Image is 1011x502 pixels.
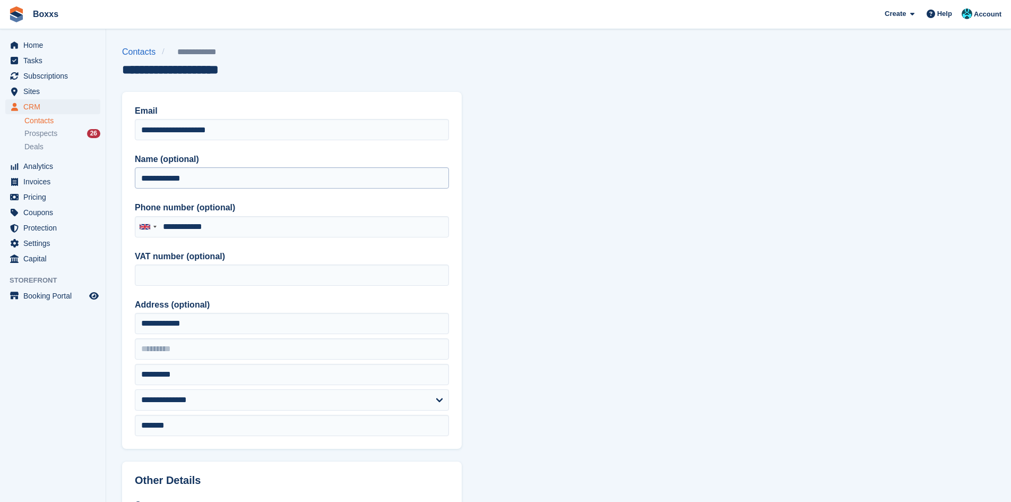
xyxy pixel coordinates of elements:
[23,205,87,220] span: Coupons
[135,250,449,263] label: VAT number (optional)
[5,236,100,251] a: menu
[122,46,248,58] nav: breadcrumbs
[23,251,87,266] span: Capital
[5,84,100,99] a: menu
[5,251,100,266] a: menu
[5,159,100,174] a: menu
[23,84,87,99] span: Sites
[8,6,24,22] img: stora-icon-8386f47178a22dfd0bd8f6a31ec36ba5ce8667c1dd55bd0f319d3a0aa187defe.svg
[135,153,449,166] label: Name (optional)
[974,9,1001,20] span: Account
[23,220,87,235] span: Protection
[23,99,87,114] span: CRM
[87,129,100,138] div: 26
[5,69,100,83] a: menu
[5,53,100,68] a: menu
[135,217,160,237] div: United Kingdom: +44
[962,8,972,19] img: Graham Buchan
[23,38,87,53] span: Home
[5,205,100,220] a: menu
[23,190,87,205] span: Pricing
[23,236,87,251] span: Settings
[135,299,449,311] label: Address (optional)
[29,5,63,23] a: Boxxs
[23,159,87,174] span: Analytics
[5,288,100,303] a: menu
[135,201,449,214] label: Phone number (optional)
[24,141,100,152] a: Deals
[135,474,449,487] h2: Other Details
[24,129,57,139] span: Prospects
[24,116,100,126] a: Contacts
[135,105,449,117] label: Email
[885,8,906,19] span: Create
[23,288,87,303] span: Booking Portal
[88,290,100,302] a: Preview store
[5,38,100,53] a: menu
[23,174,87,189] span: Invoices
[122,46,162,58] a: Contacts
[23,53,87,68] span: Tasks
[5,174,100,189] a: menu
[5,190,100,205] a: menu
[23,69,87,83] span: Subscriptions
[24,142,44,152] span: Deals
[5,220,100,235] a: menu
[10,275,106,286] span: Storefront
[5,99,100,114] a: menu
[937,8,952,19] span: Help
[24,128,100,139] a: Prospects 26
